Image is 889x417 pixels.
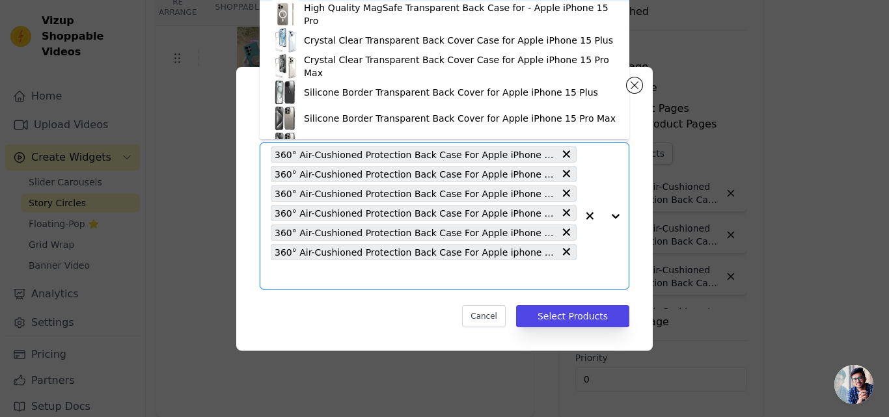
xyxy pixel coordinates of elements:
[273,27,299,53] img: product thumbnail
[275,167,554,182] span: 360° Air-Cushioned Protection Back Case For Apple iPhone 15 Pro Jelly Transparent MagSafe Compati...
[273,1,299,27] img: product thumbnail
[304,86,598,99] div: Silicone Border Transparent Back Cover for Apple iPhone 15 Plus
[304,1,616,27] div: High Quality MagSafe Transparent Back Case for - Apple iPhone 15 Pro
[273,131,299,157] img: product thumbnail
[275,206,554,221] span: 360° Air-Cushioned Protection Back Case For Apple iPhone 16 Jelly Transparent MagSafe Compatible ...
[304,53,616,79] div: Crystal Clear Transparent Back Cover Case for Apple iPhone 15 Pro Max
[273,53,299,79] img: product thumbnail
[273,105,299,131] img: product thumbnail
[273,79,299,105] img: product thumbnail
[304,112,616,125] div: Silicone Border Transparent Back Cover for Apple iPhone 15 Pro Max
[462,305,506,327] button: Cancel
[275,186,554,201] span: 360° Air-Cushioned Protection Back Case For Apple iPhone 15 Pro Max Jelly Transparent MagSafe Com...
[304,138,594,151] div: Silicone Border Transparent Back Cover for Apple iPhone 15 Pro
[834,365,873,404] div: Open chat
[304,34,613,47] div: Crystal Clear Transparent Back Cover Case for Apple iPhone 15 Plus
[275,225,554,240] span: 360° Air-Cushioned Protection Back Case For Apple iPhone 16 Pro Jelly Transparent MagSafe Compati...
[627,77,642,93] button: Close modal
[275,245,554,260] span: 360° Air-Cushioned Protection Back Case For Apple iphone 16 Pro Max Jelly Transparent MagSafe Com...
[275,147,554,162] span: 360° Air-Cushioned Protection Back Case For Apple iPhone 15 Jelly Transparent MagSafe Compatible ...
[516,305,629,327] button: Select Products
